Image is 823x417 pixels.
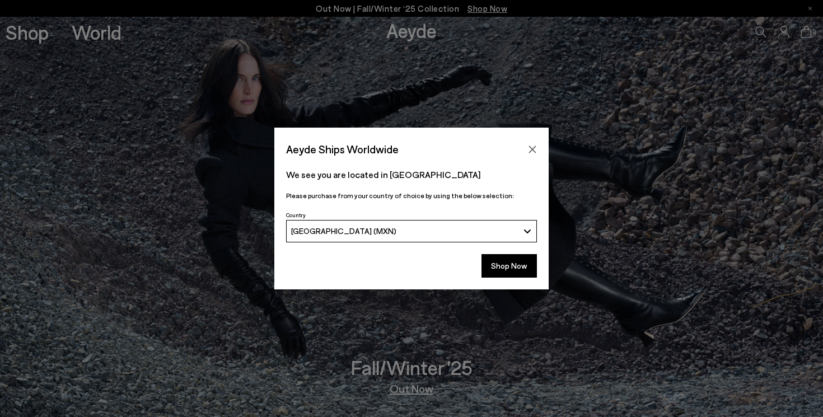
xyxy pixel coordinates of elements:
[481,254,537,278] button: Shop Now
[286,190,537,201] p: Please purchase from your country of choice by using the below selection:
[286,168,537,181] p: We see you are located in [GEOGRAPHIC_DATA]
[286,212,306,218] span: Country
[291,226,396,236] span: [GEOGRAPHIC_DATA] (MXN)
[524,141,541,158] button: Close
[286,139,399,159] span: Aeyde Ships Worldwide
